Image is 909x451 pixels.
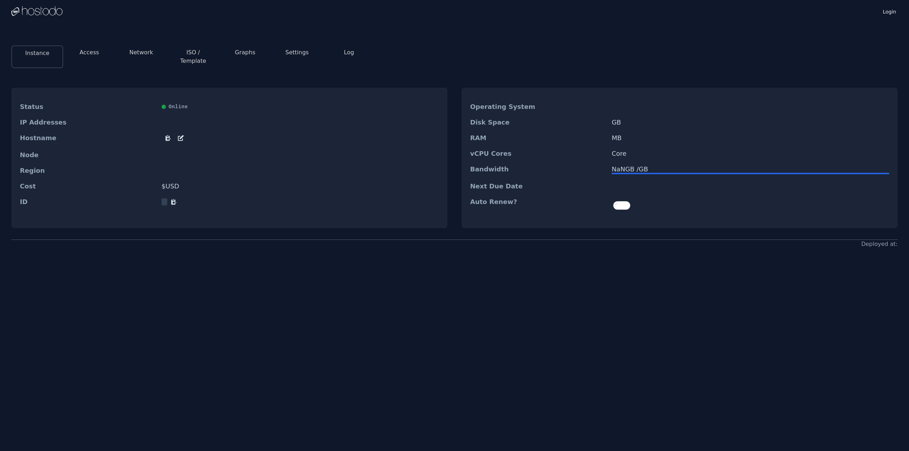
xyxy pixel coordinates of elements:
[612,150,889,157] dd: Core
[162,103,439,110] div: Online
[470,103,606,110] dt: Operating System
[20,103,156,110] dt: Status
[162,183,439,190] dd: $ USD
[20,152,156,159] dt: Node
[285,48,309,57] button: Settings
[344,48,354,57] button: Log
[20,183,156,190] dt: Cost
[470,134,606,142] dt: RAM
[470,198,606,213] dt: Auto Renew?
[173,48,213,65] button: ISO / Template
[881,7,898,15] a: Login
[20,167,156,174] dt: Region
[470,119,606,126] dt: Disk Space
[470,183,606,190] dt: Next Due Date
[20,134,156,143] dt: Hostname
[20,119,156,126] dt: IP Addresses
[129,48,153,57] button: Network
[861,240,898,248] div: Deployed at:
[80,48,99,57] button: Access
[470,166,606,174] dt: Bandwidth
[11,6,62,17] img: Logo
[612,119,889,126] dd: GB
[20,198,156,205] dt: ID
[470,150,606,157] dt: vCPU Cores
[25,49,49,57] button: Instance
[612,134,889,142] dd: MB
[235,48,255,57] button: Graphs
[612,166,889,173] div: NaN GB / GB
